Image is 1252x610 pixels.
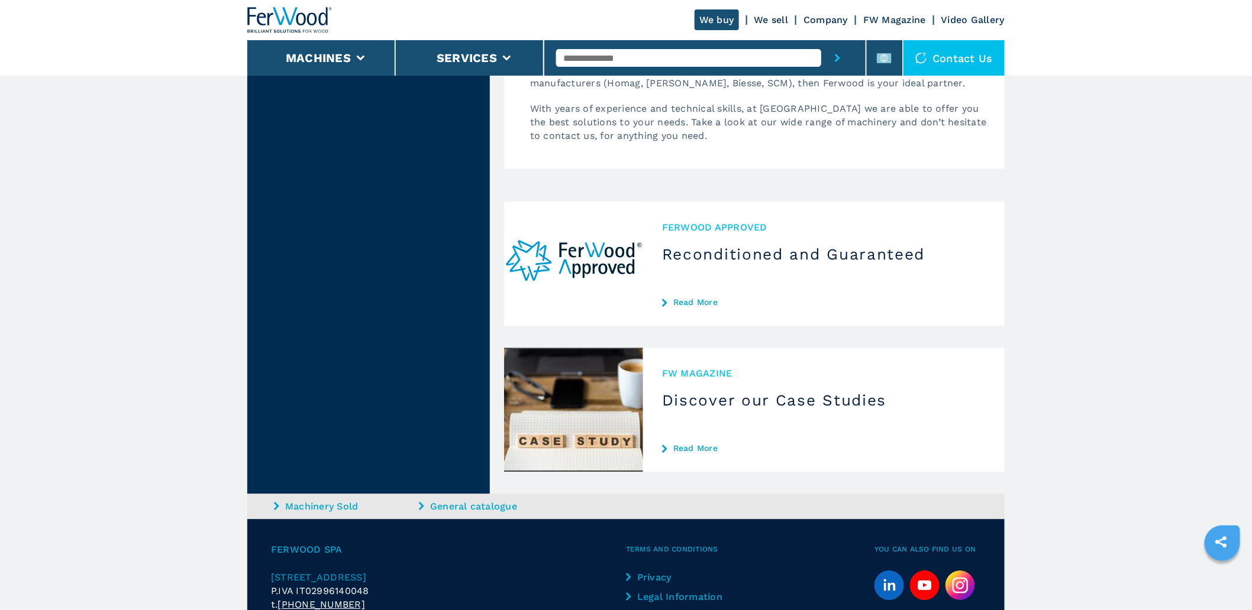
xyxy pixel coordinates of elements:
[821,40,854,76] button: submit-button
[903,40,1005,76] div: Contact us
[910,570,940,600] a: youtube
[863,14,926,25] a: FW Magazine
[662,443,986,453] a: Read More
[419,499,561,513] a: General catalogue
[875,570,904,600] a: linkedin
[875,543,981,556] span: You can also find us on
[518,63,1005,102] p: If you’re looking for top-quality, used woodworking machinery from the world’s best manufacturers...
[662,245,986,264] h3: Reconditioned and Guaranteed
[946,570,975,600] img: Instagram
[754,14,789,25] a: We sell
[504,348,643,472] img: Discover our Case Studies
[915,52,927,64] img: Contact us
[695,9,739,30] a: We buy
[662,366,986,380] span: FW MAGAZINE
[662,391,986,410] h3: Discover our Case Studies
[437,51,497,65] button: Services
[1202,557,1243,601] iframe: Chat
[247,7,333,33] img: Ferwood
[1206,527,1236,557] a: sharethis
[804,14,848,25] a: Company
[662,297,986,307] a: Read More
[662,220,986,234] span: Ferwood Approved
[271,543,626,556] span: Ferwood Spa
[286,51,351,65] button: Machines
[274,499,416,513] a: Machinery Sold
[626,570,725,584] a: Privacy
[518,102,1005,154] p: With years of experience and technical skills, at [GEOGRAPHIC_DATA] we are able to offer you the ...
[626,590,725,603] a: Legal Information
[271,585,369,596] span: P.IVA IT02996140048
[271,572,366,583] span: [STREET_ADDRESS]
[278,599,366,610] tcxspan: Call +39 0172 474073 via 3CX
[271,570,626,584] a: [STREET_ADDRESS]
[626,543,875,556] span: Terms and Conditions
[941,14,1005,25] a: Video Gallery
[504,202,643,326] img: Reconditioned and Guaranteed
